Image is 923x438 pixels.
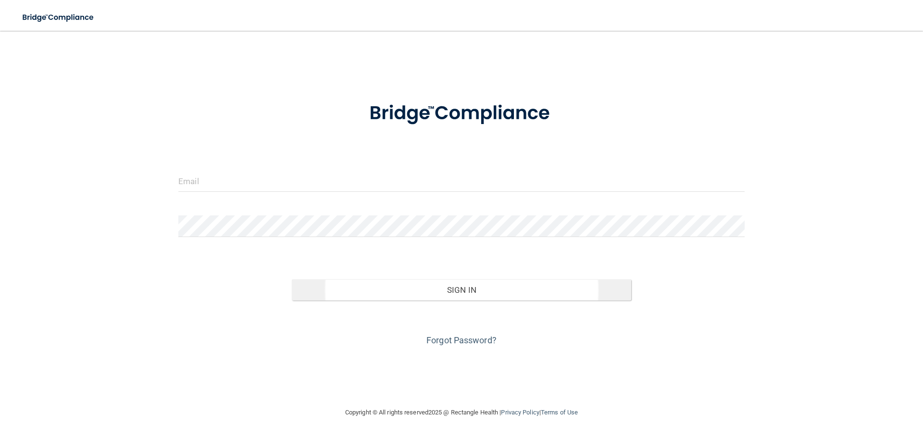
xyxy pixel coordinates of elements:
[541,409,578,416] a: Terms of Use
[178,170,745,192] input: Email
[349,88,574,138] img: bridge_compliance_login_screen.278c3ca4.svg
[501,409,539,416] a: Privacy Policy
[292,279,632,300] button: Sign In
[14,8,103,27] img: bridge_compliance_login_screen.278c3ca4.svg
[426,335,497,345] a: Forgot Password?
[286,397,637,428] div: Copyright © All rights reserved 2025 @ Rectangle Health | |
